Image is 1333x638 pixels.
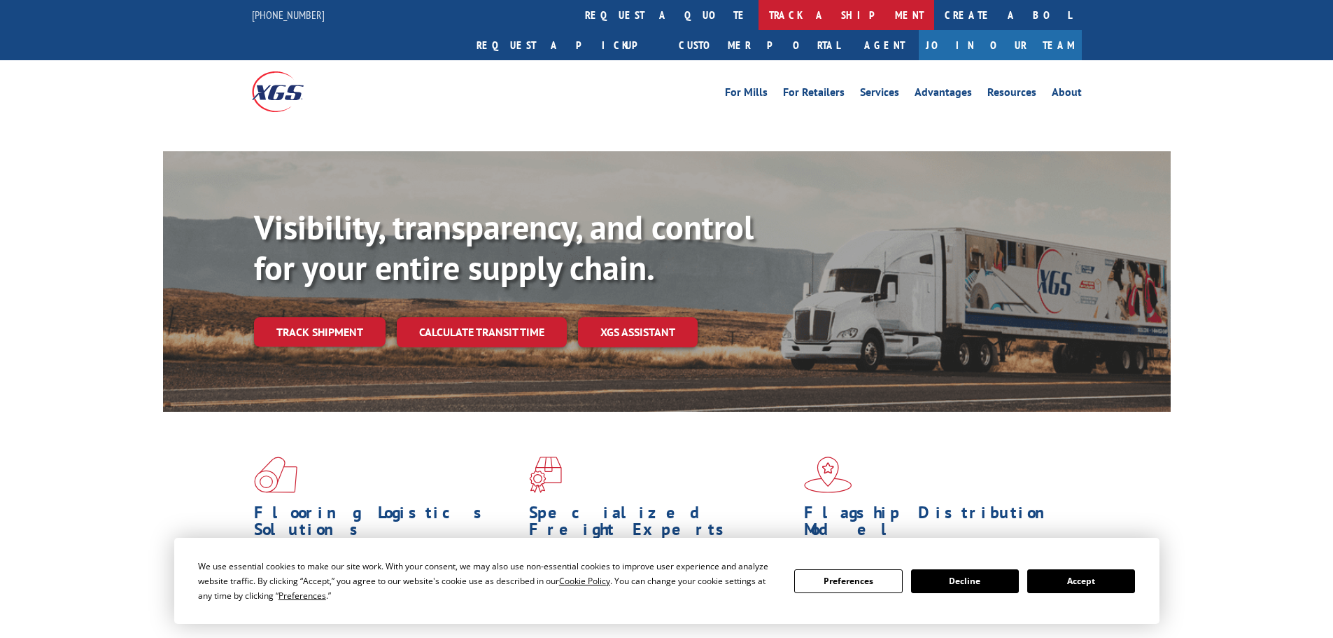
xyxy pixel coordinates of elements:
[254,457,297,493] img: xgs-icon-total-supply-chain-intelligence-red
[668,30,850,60] a: Customer Portal
[1052,87,1082,102] a: About
[252,8,325,22] a: [PHONE_NUMBER]
[804,504,1068,545] h1: Flagship Distribution Model
[254,205,754,289] b: Visibility, transparency, and control for your entire supply chain.
[860,87,899,102] a: Services
[559,575,610,587] span: Cookie Policy
[174,538,1159,624] div: Cookie Consent Prompt
[1027,569,1135,593] button: Accept
[578,317,698,347] a: XGS ASSISTANT
[278,590,326,602] span: Preferences
[987,87,1036,102] a: Resources
[198,559,777,603] div: We use essential cookies to make our site work. With your consent, we may also use non-essential ...
[915,87,972,102] a: Advantages
[529,457,562,493] img: xgs-icon-focused-on-flooring-red
[919,30,1082,60] a: Join Our Team
[850,30,919,60] a: Agent
[911,569,1019,593] button: Decline
[397,317,567,347] a: Calculate transit time
[783,87,845,102] a: For Retailers
[254,317,386,347] a: Track shipment
[254,504,519,545] h1: Flooring Logistics Solutions
[794,569,902,593] button: Preferences
[804,457,852,493] img: xgs-icon-flagship-distribution-model-red
[466,30,668,60] a: Request a pickup
[529,504,794,545] h1: Specialized Freight Experts
[725,87,768,102] a: For Mills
